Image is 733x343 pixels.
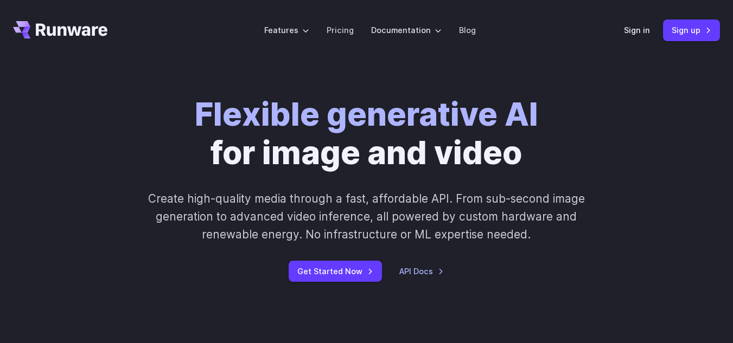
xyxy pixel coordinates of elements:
[399,265,444,277] a: API Docs
[141,190,593,244] p: Create high-quality media through a fast, affordable API. From sub-second image generation to adv...
[289,261,382,282] a: Get Started Now
[13,21,107,38] a: Go to /
[195,95,538,133] strong: Flexible generative AI
[663,20,720,41] a: Sign up
[195,95,538,172] h1: for image and video
[264,24,309,36] label: Features
[459,24,476,36] a: Blog
[327,24,354,36] a: Pricing
[371,24,442,36] label: Documentation
[624,24,650,36] a: Sign in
